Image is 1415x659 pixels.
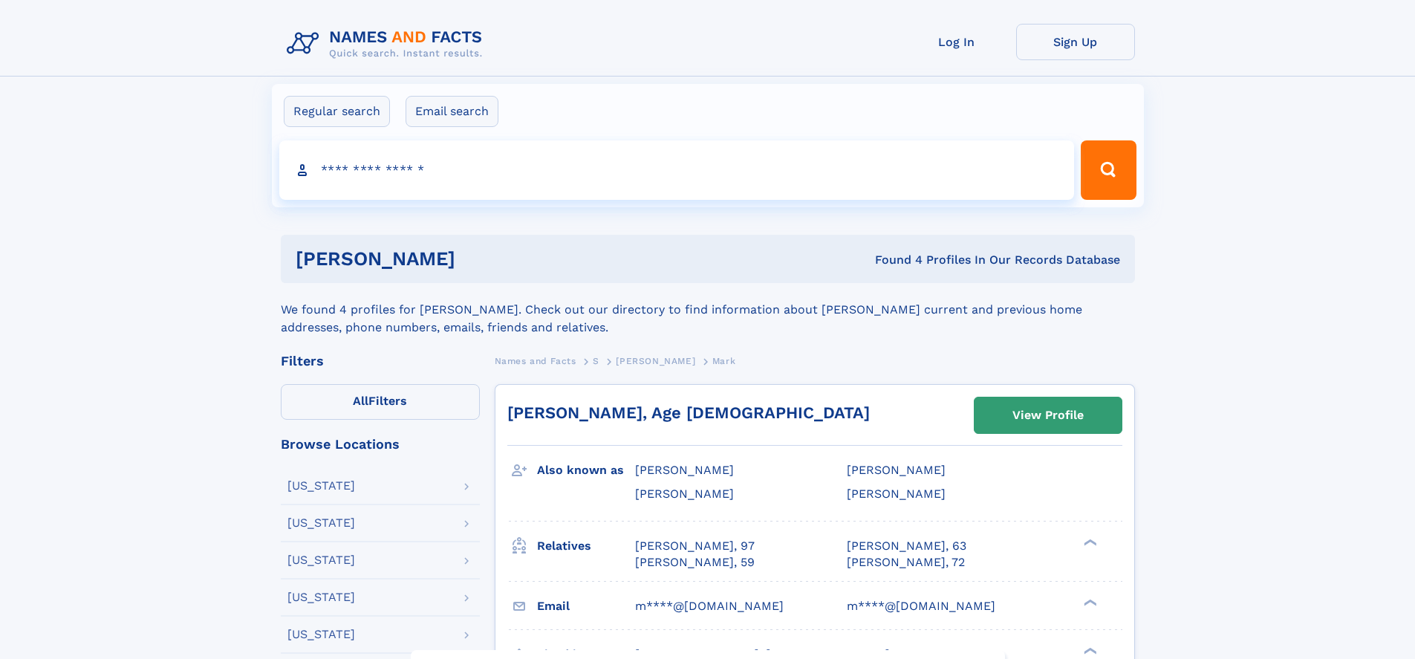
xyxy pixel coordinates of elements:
h3: Also known as [537,458,635,483]
div: [US_STATE] [287,554,355,566]
label: Filters [281,384,480,420]
a: [PERSON_NAME], 72 [847,554,965,571]
label: Regular search [284,96,390,127]
div: Browse Locations [281,438,480,451]
img: Logo Names and Facts [281,24,495,64]
a: [PERSON_NAME], 59 [635,554,755,571]
a: Sign Up [1016,24,1135,60]
a: View Profile [975,397,1122,433]
div: [US_STATE] [287,629,355,640]
span: S [593,356,599,366]
span: [PERSON_NAME] [847,487,946,501]
a: Log In [897,24,1016,60]
h3: Email [537,594,635,619]
div: Filters [281,354,480,368]
div: ❯ [1080,597,1098,607]
span: [PERSON_NAME] [616,356,695,366]
a: S [593,351,599,370]
div: [US_STATE] [287,480,355,492]
span: [PERSON_NAME] [635,487,734,501]
div: View Profile [1012,398,1084,432]
span: Mark [712,356,735,366]
div: Found 4 Profiles In Our Records Database [665,252,1120,268]
h1: [PERSON_NAME] [296,250,666,268]
div: [US_STATE] [287,591,355,603]
a: [PERSON_NAME], 63 [847,538,966,554]
input: search input [279,140,1075,200]
a: Names and Facts [495,351,576,370]
span: [PERSON_NAME] [847,463,946,477]
div: ❯ [1080,537,1098,547]
a: [PERSON_NAME], 97 [635,538,755,554]
a: [PERSON_NAME] [616,351,695,370]
div: ❯ [1080,646,1098,655]
h3: Relatives [537,533,635,559]
label: Email search [406,96,498,127]
button: Search Button [1081,140,1136,200]
div: [US_STATE] [287,517,355,529]
a: [PERSON_NAME], Age [DEMOGRAPHIC_DATA] [507,403,870,422]
span: All [353,394,368,408]
span: [PERSON_NAME] [635,463,734,477]
div: We found 4 profiles for [PERSON_NAME]. Check out our directory to find information about [PERSON_... [281,283,1135,337]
